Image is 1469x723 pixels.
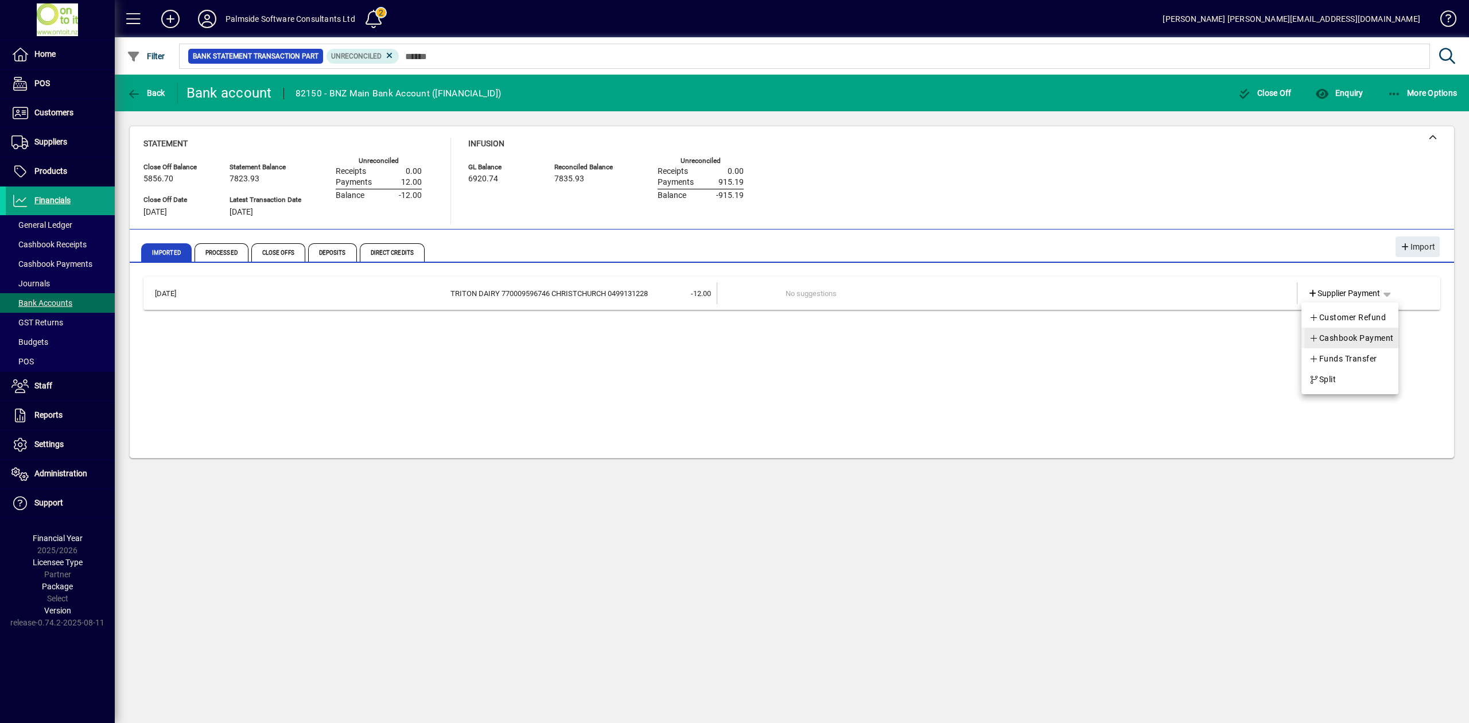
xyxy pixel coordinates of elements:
[1309,310,1386,324] span: Customer Refund
[1301,369,1398,390] button: Split
[1301,348,1398,369] a: Funds Transfer
[1309,372,1336,386] span: Split
[1301,328,1398,348] a: Cashbook Payment
[1309,331,1394,345] span: Cashbook Payment
[1309,352,1377,366] span: Funds Transfer
[1301,307,1398,328] a: Customer Refund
